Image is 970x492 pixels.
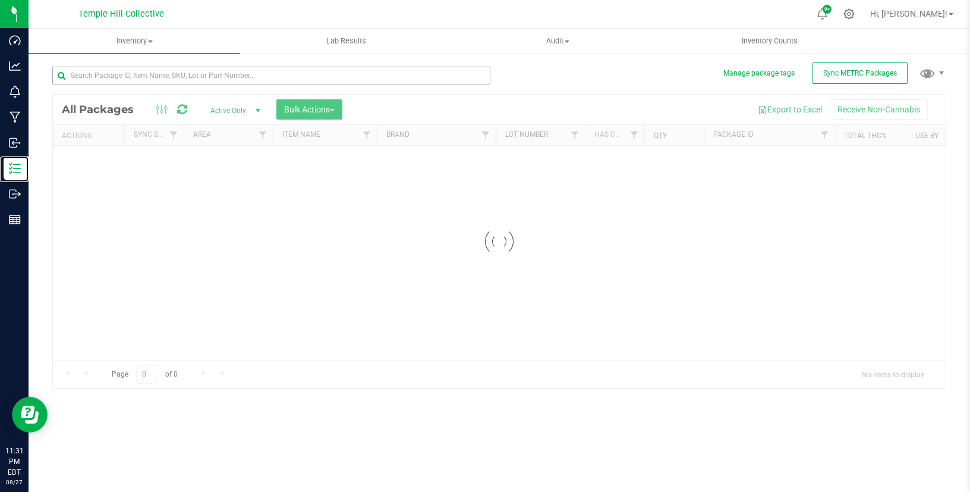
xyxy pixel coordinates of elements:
[52,67,490,84] input: Search Package ID, Item Name, SKU, Lot or Part Number...
[9,35,21,46] inline-svg: Dashboard
[9,214,21,225] inline-svg: Reports
[842,8,856,20] div: Manage settings
[9,188,21,200] inline-svg: Outbound
[29,36,240,46] span: Inventory
[310,36,382,46] span: Lab Results
[9,111,21,123] inline-svg: Manufacturing
[9,60,21,72] inline-svg: Analytics
[664,29,875,54] a: Inventory Counts
[12,397,48,433] iframe: Resource center
[726,36,814,46] span: Inventory Counts
[723,68,795,79] button: Manage package tags
[5,478,23,487] p: 08/27
[9,137,21,149] inline-svg: Inbound
[870,9,947,18] span: Hi, [PERSON_NAME]!
[5,446,23,478] p: 11:31 PM EDT
[29,29,240,54] a: Inventory
[812,62,908,84] button: Sync METRC Packages
[9,86,21,98] inline-svg: Monitoring
[453,36,663,46] span: Audit
[9,162,21,174] inline-svg: Inventory
[823,69,897,77] span: Sync METRC Packages
[452,29,664,54] a: Audit
[78,9,164,19] span: Temple Hill Collective
[240,29,452,54] a: Lab Results
[824,7,830,12] span: 9+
